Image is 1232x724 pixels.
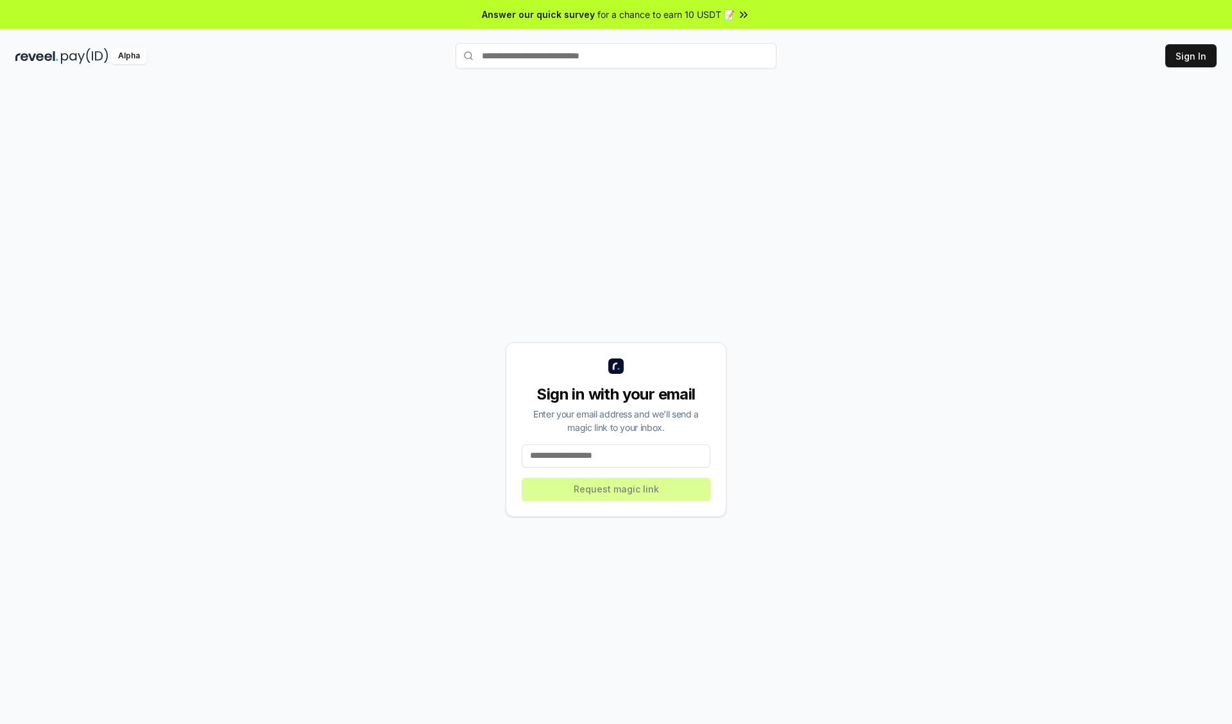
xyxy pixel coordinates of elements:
div: Sign in with your email [522,384,710,405]
span: for a chance to earn 10 USDT 📝 [597,8,735,21]
img: logo_small [608,358,624,374]
span: Answer our quick survey [482,8,595,21]
img: reveel_dark [15,48,58,64]
img: pay_id [61,48,108,64]
div: Alpha [111,48,147,64]
div: Enter your email address and we’ll send a magic link to your inbox. [522,407,710,434]
button: Sign In [1165,44,1217,67]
